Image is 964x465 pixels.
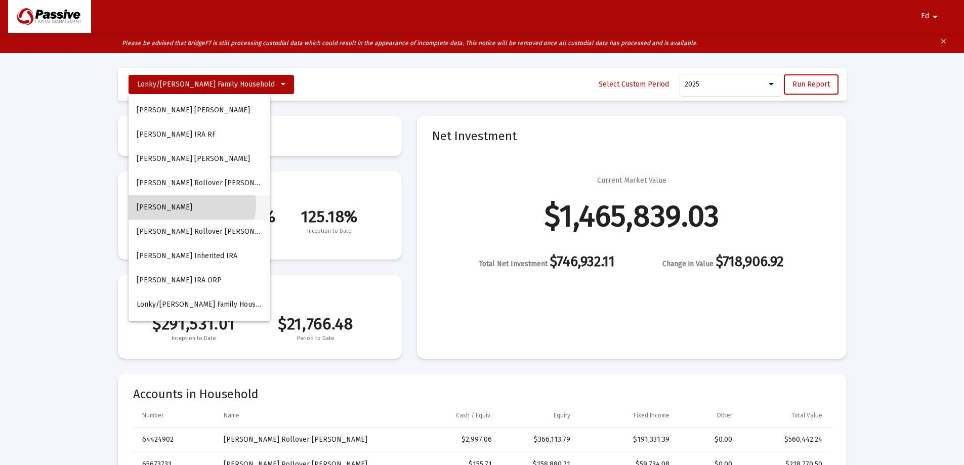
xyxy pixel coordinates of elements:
[129,244,270,268] button: [PERSON_NAME] Inherited IRA
[129,195,270,220] button: [PERSON_NAME]
[129,98,270,122] button: [PERSON_NAME] [PERSON_NAME]
[129,122,270,147] button: [PERSON_NAME] IRA RF
[129,268,270,292] button: [PERSON_NAME] IRA ORP
[129,220,270,244] button: [PERSON_NAME] Rollover [PERSON_NAME]
[129,147,270,171] button: [PERSON_NAME] [PERSON_NAME]
[129,171,270,195] button: [PERSON_NAME] Rollover [PERSON_NAME]
[137,300,274,309] span: Lonky/[PERSON_NAME] Family Household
